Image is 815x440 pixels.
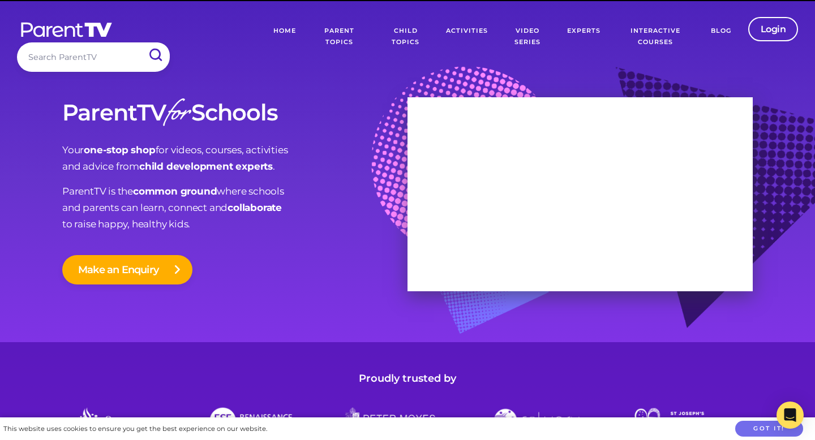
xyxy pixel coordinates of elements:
h4: Proudly trusted by [62,370,753,387]
a: Login [748,17,799,41]
a: Blog [702,17,740,57]
button: Got it! [735,421,803,437]
a: Child Topics [374,17,438,57]
strong: one-stop shop [84,144,155,156]
input: Search ParentTV [17,42,170,71]
div: Open Intercom Messenger [777,402,804,429]
a: Video Series [496,17,559,57]
strong: collaborate [228,202,282,213]
a: Activities [437,17,496,57]
a: Interactive Courses [609,17,702,57]
h1: ParentTV Schools [62,100,407,125]
button: Make an Enquiry [62,255,192,284]
input: Submit [140,42,170,68]
img: logos-schools.2a1e3f5.png [62,403,753,437]
a: Parent Topics [304,17,374,57]
p: ParentTV is the where schools and parents can learn, connect and to raise happy, healthy kids. [62,183,407,232]
img: parenttv-logo-white.4c85aaf.svg [20,21,113,38]
strong: child development experts [139,161,273,172]
p: Your for videos, courses, activities and advice from . [62,142,407,175]
a: Home [265,17,304,57]
strong: common ground [133,186,217,197]
a: Experts [559,17,609,57]
div: This website uses cookies to ensure you get the best experience on our website. [3,423,267,435]
em: for [166,90,189,140]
